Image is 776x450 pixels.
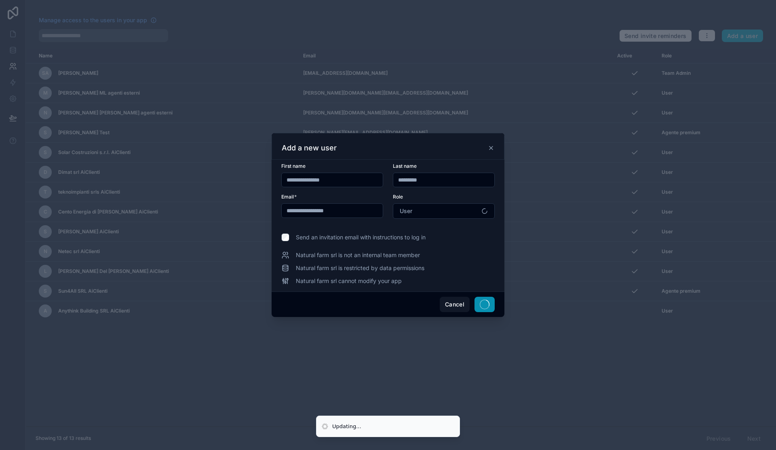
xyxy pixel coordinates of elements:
[393,194,403,200] span: Role
[296,264,424,272] span: Natural farm srl is restricted by data permissions
[281,194,294,200] span: Email
[296,233,426,241] span: Send an invitation email with instructions to log in
[332,423,361,431] div: Updating...
[296,251,420,259] span: Natural farm srl is not an internal team member
[393,163,417,169] span: Last name
[281,233,289,241] input: Send an invitation email with instructions to log in
[281,163,306,169] span: First name
[393,203,495,219] button: Select Button
[440,297,470,312] button: Cancel
[400,207,412,215] span: User
[282,143,337,153] h3: Add a new user
[296,277,402,285] span: Natural farm srl cannot modify your app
